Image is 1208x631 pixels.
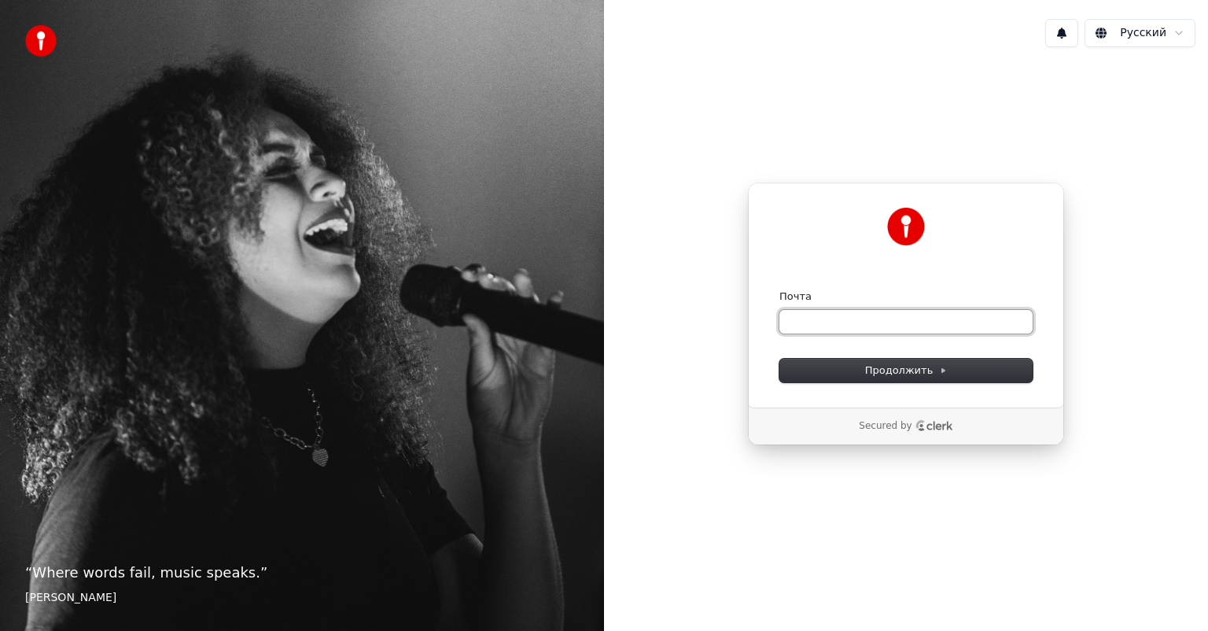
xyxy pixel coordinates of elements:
label: Почта [779,290,812,304]
p: Secured by [859,420,912,433]
img: youka [25,25,57,57]
p: “ Where words fail, music speaks. ” [25,562,579,584]
footer: [PERSON_NAME] [25,590,579,606]
span: Продолжить [865,363,948,378]
img: Youka [887,208,925,245]
button: Продолжить [779,359,1033,382]
a: Clerk logo [915,420,953,431]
